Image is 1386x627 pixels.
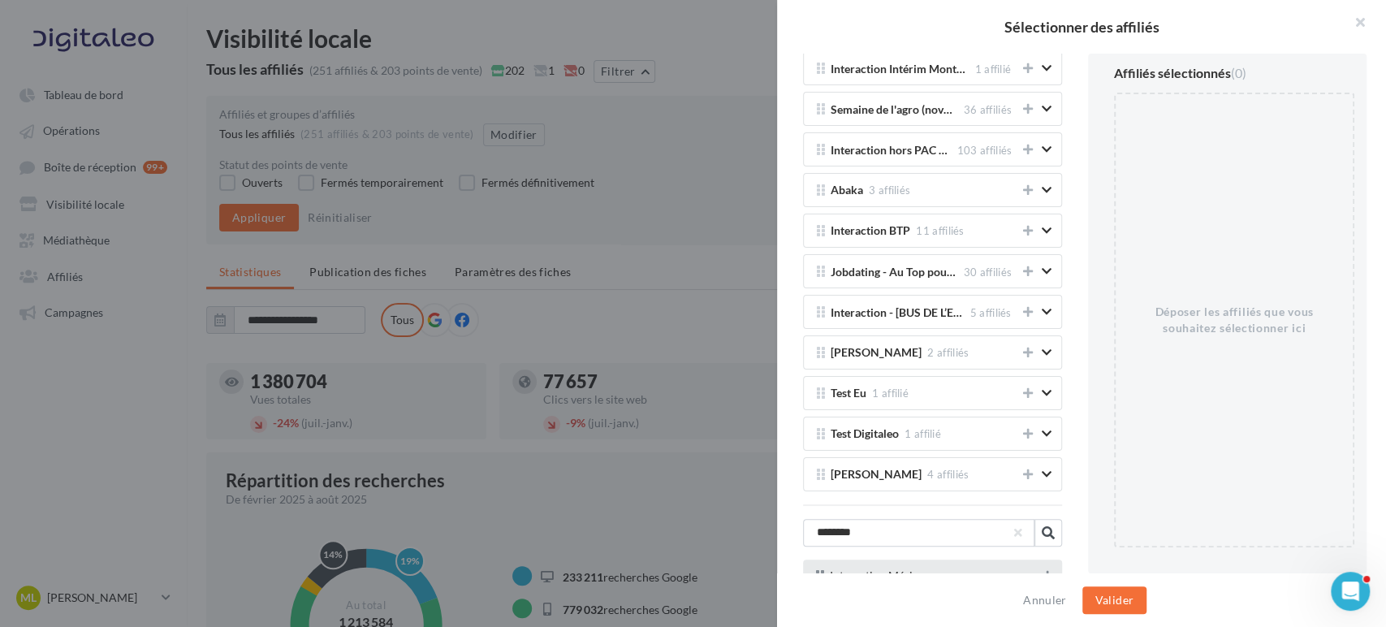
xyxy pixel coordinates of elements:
[916,224,965,237] span: 11 affiliés
[831,307,964,325] span: Interaction - [BUS DE L’EMPLOI x CIC Normandy Channel Race]
[831,145,952,162] span: Interaction hors PAC 25
[1114,67,1246,80] div: Affiliés sélectionnés
[963,266,1012,279] span: 30 affiliés
[1082,586,1146,614] button: Valider
[957,144,1013,157] span: 103 affiliés
[974,63,1011,76] span: 1 affilié
[963,103,1012,116] span: 36 affiliés
[831,266,957,284] span: Jobdating - Au Top pour l'Emploi - Vannes
[1331,572,1370,611] iframe: Intercom live chat
[831,347,922,359] span: [PERSON_NAME]
[803,19,1360,34] h2: Sélectionner des affiliés
[831,63,969,81] span: Interaction Intérim Montaigu - Ads
[1231,65,1246,80] span: (0)
[927,346,969,359] span: 2 affiliés
[831,184,863,197] span: Abaka
[831,104,957,122] span: Semaine de l'agro (novembre 2024)
[872,387,909,400] span: 1 affilié
[905,427,941,440] span: 1 affilié
[831,469,922,481] span: [PERSON_NAME]
[927,468,969,481] span: 4 affiliés
[831,428,899,440] span: Test Digitaleo
[830,570,936,582] span: Interaction Mérignac
[969,306,1011,319] span: 5 affiliés
[869,184,910,197] span: 3 affiliés
[831,387,866,400] span: Test Eu
[831,225,910,237] span: Interaction BTP
[1017,590,1073,610] button: Annuler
